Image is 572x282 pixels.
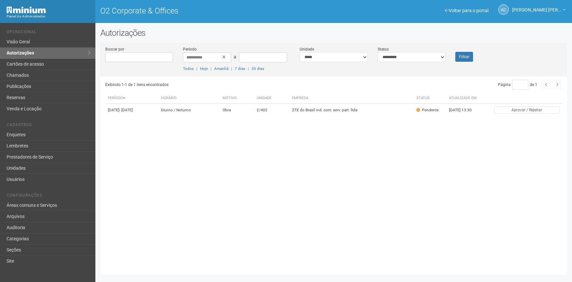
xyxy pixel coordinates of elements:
[7,13,90,19] div: Painel do Administrador
[100,28,567,38] h2: Autorizações
[446,104,483,117] td: [DATE] 13:30
[7,7,46,13] img: Minium
[105,104,158,117] td: [DATE]
[248,66,249,71] span: |
[7,193,90,200] li: Configurações
[220,93,254,104] th: Motivo
[289,104,414,117] td: ZTE do Brasil ind. com. serv. part. ltda
[254,104,289,117] td: 2/402
[210,66,211,71] span: |
[378,46,389,52] label: Status
[251,66,264,71] a: 30 dias
[105,93,158,104] th: Período
[100,7,329,15] h1: O2 Corporate & Offices
[231,66,232,71] span: |
[446,93,483,104] th: Atualizado em
[105,80,332,90] div: Exibindo 1-1 de 1 itens encontrados
[498,4,509,15] a: AC
[254,93,289,104] th: Unidade
[235,66,245,71] a: 7 dias
[234,54,236,59] span: a
[289,93,414,104] th: Empresa
[105,46,124,52] label: Buscar por
[414,93,446,104] th: Status
[196,66,197,71] span: |
[7,30,90,36] li: Operacional
[220,104,254,117] td: Obra
[455,52,473,62] button: Filtrar
[214,66,228,71] a: Amanhã
[158,93,220,104] th: Horário
[119,108,133,112] span: - [DATE]
[494,106,560,114] button: Aprovar / Rejeitar
[300,46,314,52] label: Unidade
[183,66,194,71] a: Todos
[7,122,90,129] li: Cadastros
[498,82,537,87] span: Página de 1
[183,46,197,52] label: Período
[512,8,565,13] a: [PERSON_NAME] [PERSON_NAME]
[200,66,208,71] a: Hoje
[416,107,439,113] div: Pendente
[158,104,220,117] td: Diurno / Noturno
[512,1,561,12] span: Ana Carla de Carvalho Silva
[445,8,488,13] a: Voltar para o portal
